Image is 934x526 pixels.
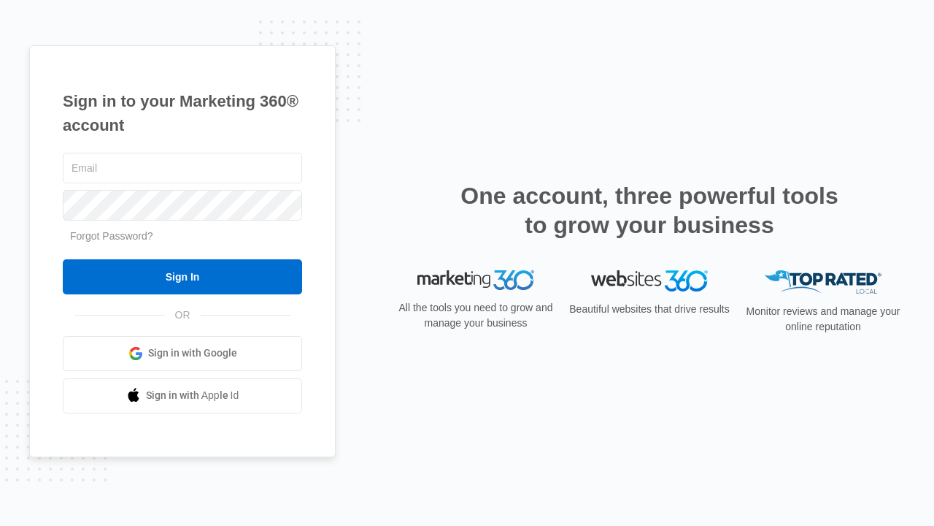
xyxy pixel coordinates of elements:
[70,230,153,242] a: Forgot Password?
[63,378,302,413] a: Sign in with Apple Id
[456,181,843,240] h2: One account, three powerful tools to grow your business
[394,300,557,331] p: All the tools you need to grow and manage your business
[765,270,881,294] img: Top Rated Local
[417,270,534,291] img: Marketing 360
[63,89,302,137] h1: Sign in to your Marketing 360® account
[146,388,239,403] span: Sign in with Apple Id
[741,304,905,335] p: Monitor reviews and manage your online reputation
[148,346,237,361] span: Sign in with Google
[63,336,302,371] a: Sign in with Google
[63,259,302,294] input: Sign In
[591,270,708,291] img: Websites 360
[63,153,302,183] input: Email
[165,308,201,323] span: OR
[568,302,731,317] p: Beautiful websites that drive results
